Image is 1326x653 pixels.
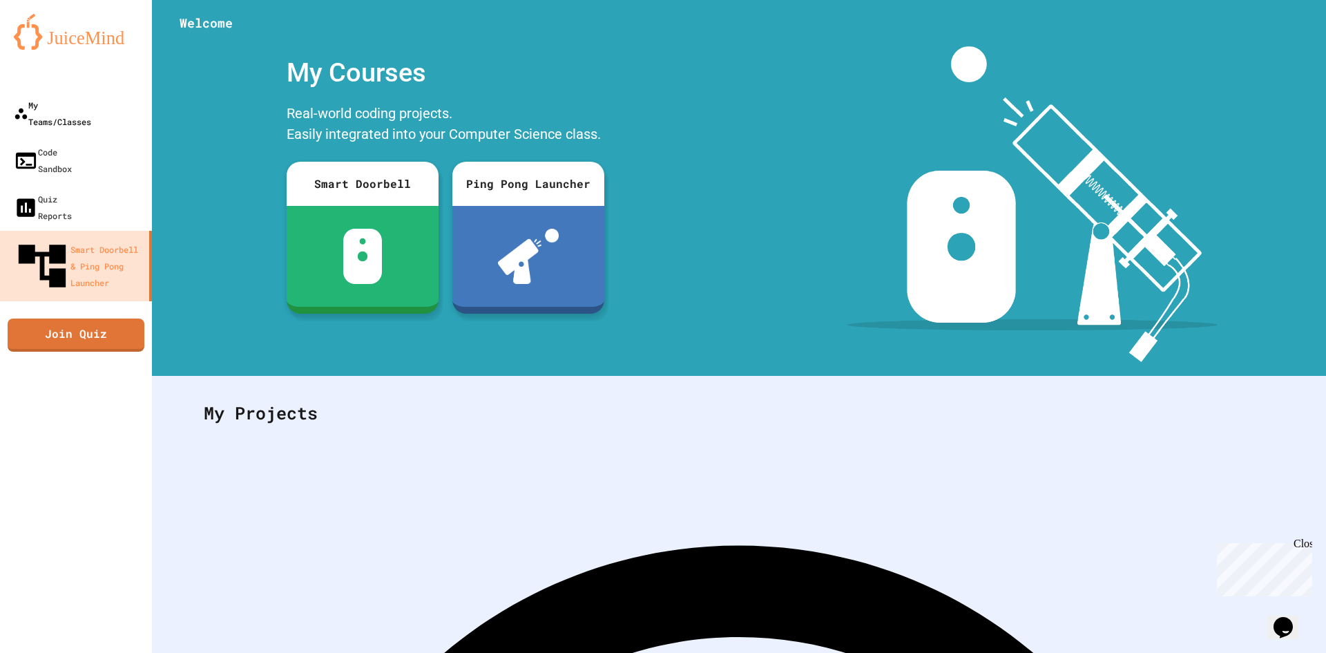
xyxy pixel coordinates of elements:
[8,319,144,352] a: Join Quiz
[287,162,439,206] div: Smart Doorbell
[1211,538,1312,596] iframe: chat widget
[498,229,559,284] img: ppl-with-ball.png
[280,100,611,151] div: Real-world coding projects. Easily integrated into your Computer Science class.
[190,386,1288,440] div: My Projects
[14,14,138,50] img: logo-orange.svg
[452,162,604,206] div: Ping Pong Launcher
[14,191,72,224] div: Quiz Reports
[280,46,611,100] div: My Courses
[847,46,1218,362] img: banner-image-my-projects.png
[14,238,144,294] div: Smart Doorbell & Ping Pong Launcher
[343,229,383,284] img: sdb-white.svg
[1268,598,1312,639] iframe: chat widget
[6,6,95,88] div: Chat with us now!Close
[14,97,91,130] div: My Teams/Classes
[14,144,72,177] div: Code Sandbox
